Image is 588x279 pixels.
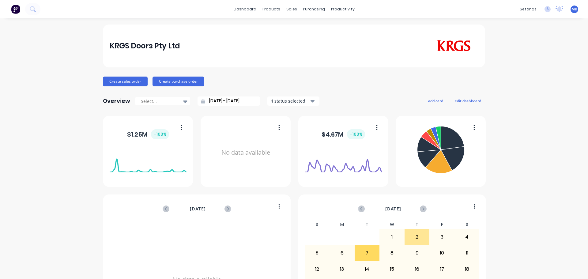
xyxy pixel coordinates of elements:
div: F [429,220,454,229]
div: 11 [455,245,479,261]
div: 16 [405,262,429,277]
div: 3 [430,229,454,245]
div: 9 [405,245,429,261]
button: add card [424,97,447,105]
div: + 100 % [151,129,169,139]
a: dashboard [231,5,259,14]
span: MB [571,6,577,12]
div: S [305,220,330,229]
div: 17 [430,262,454,277]
div: Overview [103,95,130,107]
div: 13 [330,262,354,277]
span: [DATE] [190,205,206,212]
div: $ 1.25M [127,129,169,139]
div: 12 [305,262,330,277]
div: T [355,220,380,229]
div: 1 [380,229,404,245]
div: 15 [380,262,404,277]
div: W [379,220,405,229]
div: + 100 % [347,129,365,139]
div: 8 [380,245,404,261]
div: products [259,5,283,14]
button: edit dashboard [451,97,485,105]
div: settings [517,5,540,14]
div: $ 4.67M [322,129,365,139]
img: Factory [11,5,20,14]
div: 18 [455,262,479,277]
div: 6 [330,245,354,261]
div: productivity [328,5,358,14]
img: KRGS Doors Pty Ltd [435,40,472,52]
div: M [330,220,355,229]
div: 10 [430,245,454,261]
div: No data available [207,124,284,182]
div: sales [283,5,300,14]
div: 4 [455,229,479,245]
div: 7 [355,245,379,261]
div: S [454,220,480,229]
span: [DATE] [385,205,401,212]
button: Create sales order [103,77,148,86]
div: T [405,220,430,229]
button: Create purchase order [153,77,204,86]
div: 2 [405,229,429,245]
button: 4 status selected [267,96,319,106]
div: 5 [305,245,330,261]
div: 14 [355,262,379,277]
div: purchasing [300,5,328,14]
div: 4 status selected [271,98,309,104]
div: KRGS Doors Pty Ltd [110,40,180,52]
